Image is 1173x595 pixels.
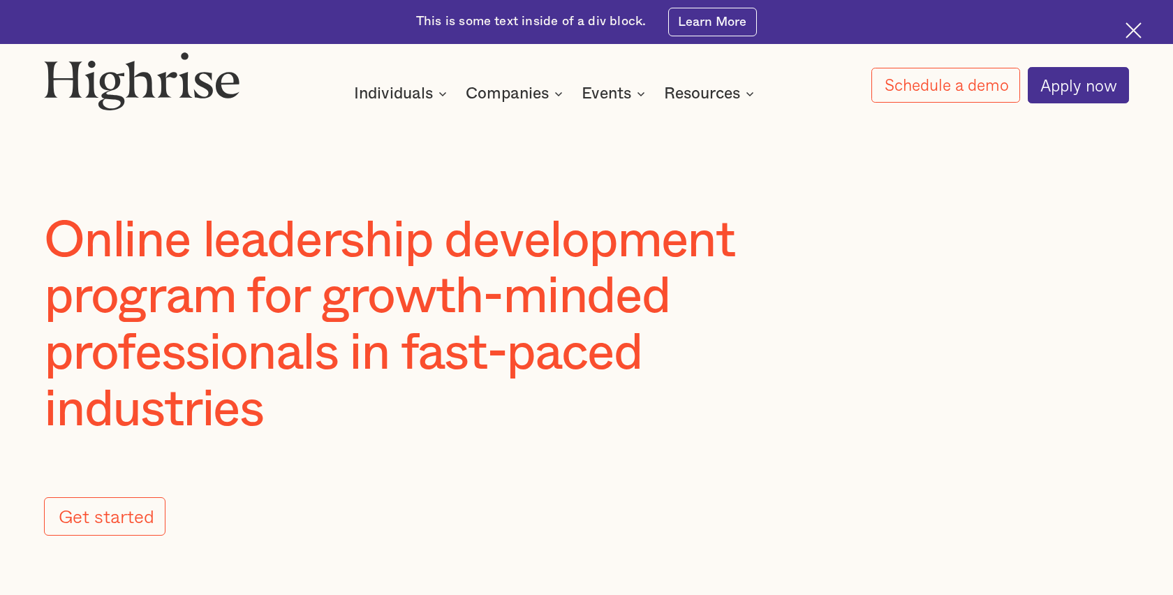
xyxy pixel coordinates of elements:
[668,8,757,36] a: Learn More
[354,85,433,102] div: Individuals
[44,52,240,111] img: Highrise logo
[466,85,567,102] div: Companies
[354,85,451,102] div: Individuals
[582,85,631,102] div: Events
[664,85,758,102] div: Resources
[1126,22,1142,38] img: Cross icon
[416,13,646,31] div: This is some text inside of a div block.
[582,85,649,102] div: Events
[1028,67,1129,103] a: Apply now
[44,497,165,536] a: Get started
[664,85,740,102] div: Resources
[44,213,836,439] h1: Online leadership development program for growth-minded professionals in fast-paced industries
[871,68,1020,103] a: Schedule a demo
[466,85,549,102] div: Companies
